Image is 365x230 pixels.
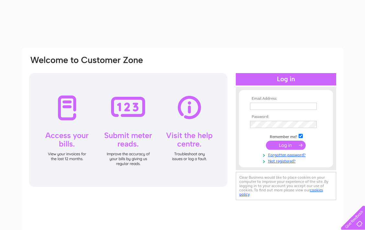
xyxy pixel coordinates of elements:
div: Clear Business would like to place cookies on your computer to improve your experience of the sit... [236,172,336,200]
a: Forgotten password? [250,151,324,158]
a: Not registered? [250,158,324,164]
th: Email Address: [248,96,324,101]
th: Password: [248,115,324,119]
td: Remember me? [248,133,324,139]
input: Submit [266,141,306,150]
a: cookies policy [239,188,323,197]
